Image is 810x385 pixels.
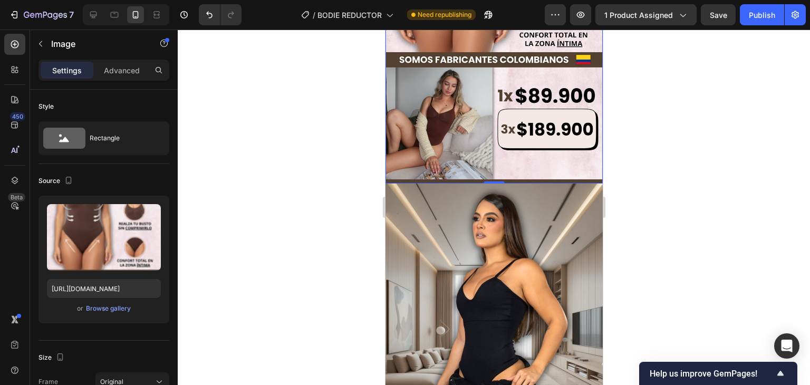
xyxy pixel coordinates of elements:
iframe: Design area [385,30,603,385]
div: Publish [749,9,775,21]
p: Advanced [104,65,140,76]
button: 1 product assigned [595,4,697,25]
div: Undo/Redo [199,4,242,25]
img: preview-image [47,204,161,271]
div: Style [38,102,54,111]
span: Need republishing [418,10,471,20]
span: 1 product assigned [604,9,673,21]
input: https://example.com/image.jpg [47,279,161,298]
div: Open Intercom Messenger [774,333,799,359]
button: Browse gallery [85,303,131,314]
button: Save [701,4,736,25]
div: Source [38,174,75,188]
p: Image [51,37,141,50]
span: Save [710,11,727,20]
div: Browse gallery [86,304,131,313]
p: 7 [69,8,74,21]
p: Settings [52,65,82,76]
span: or [77,302,83,315]
button: 7 [4,4,79,25]
span: Help us improve GemPages! [650,369,774,379]
div: Size [38,351,66,365]
button: Publish [740,4,784,25]
span: / [313,9,315,21]
span: BODIE REDUCTOR [317,9,382,21]
div: Rectangle [90,126,154,150]
div: Beta [8,193,25,201]
div: 450 [10,112,25,121]
button: Show survey - Help us improve GemPages! [650,367,787,380]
